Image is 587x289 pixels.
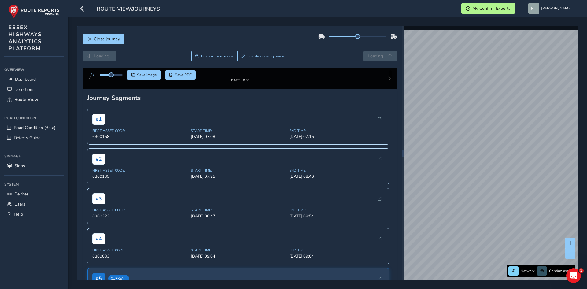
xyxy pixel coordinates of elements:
[92,253,187,258] span: First Asset Code:
[92,179,187,184] span: 6300135
[92,278,105,289] span: # 5
[9,4,60,18] img: rr logo
[87,98,393,107] div: Journey Segments
[92,198,105,209] span: # 3
[92,258,187,264] span: 6300033
[14,211,23,217] span: Help
[4,189,64,199] a: Devices
[221,83,258,87] div: [DATE] 10:58
[92,139,187,144] span: 6300158
[191,253,286,258] span: Start Time:
[4,209,64,219] a: Help
[528,3,574,14] button: [PERSON_NAME]
[92,133,187,138] span: First Asset Code:
[290,139,385,144] span: [DATE] 07:15
[92,173,187,178] span: First Asset Code:
[4,152,64,161] div: Signage
[191,218,286,224] span: [DATE] 08:47
[528,3,539,14] img: diamond-layout
[461,3,515,14] button: My Confirm Exports
[4,74,64,84] a: Dashboard
[201,54,234,59] span: Enable zoom mode
[290,179,385,184] span: [DATE] 08:46
[221,77,258,83] img: Thumbnail frame
[237,51,288,61] button: Draw
[541,3,572,14] span: [PERSON_NAME]
[14,87,35,92] span: Detections
[14,135,40,141] span: Defects Guide
[92,158,105,169] span: # 2
[579,268,584,273] span: 1
[191,213,286,217] span: Start Time:
[4,113,64,123] div: Road Condition
[4,180,64,189] div: System
[4,133,64,143] a: Defects Guide
[175,72,192,77] span: Save PDF
[165,70,196,80] button: PDF
[14,97,38,102] span: Route View
[4,84,64,94] a: Detections
[92,238,105,249] span: # 4
[290,218,385,224] span: [DATE] 08:54
[4,161,64,171] a: Signs
[9,24,42,52] span: ESSEX HIGHWAYS ANALYTICS PLATFORM
[290,133,385,138] span: End Time:
[92,213,187,217] span: First Asset Code:
[191,258,286,264] span: [DATE] 09:04
[83,34,124,44] button: Close journey
[290,173,385,178] span: End Time:
[290,253,385,258] span: End Time:
[108,280,129,287] span: Current
[137,72,157,77] span: Save image
[4,199,64,209] a: Users
[14,201,25,207] span: Users
[290,258,385,264] span: [DATE] 09:04
[549,269,574,273] span: Confirm assets
[92,218,187,224] span: 6300323
[15,76,36,82] span: Dashboard
[94,36,120,42] span: Close journey
[4,94,64,105] a: Route View
[4,65,64,74] div: Overview
[14,125,55,131] span: Road Condition (Beta)
[521,269,535,273] span: Network
[566,268,581,283] iframe: Intercom live chat
[14,191,29,197] span: Devices
[191,51,238,61] button: Zoom
[191,179,286,184] span: [DATE] 07:25
[191,173,286,178] span: Start Time:
[191,139,286,144] span: [DATE] 07:08
[14,163,25,169] span: Signs
[92,119,105,130] span: # 1
[127,70,161,80] button: Save
[191,133,286,138] span: Start Time:
[97,5,160,14] span: route-view/journeys
[247,54,284,59] span: Enable drawing mode
[472,6,511,11] span: My Confirm Exports
[290,213,385,217] span: End Time:
[4,123,64,133] a: Road Condition (Beta)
